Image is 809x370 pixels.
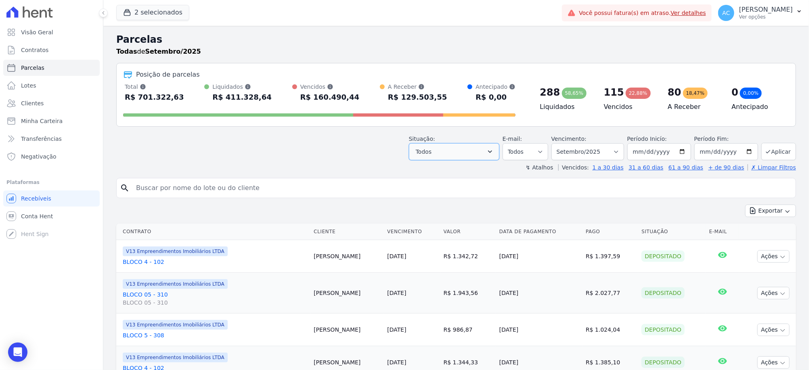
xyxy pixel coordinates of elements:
td: R$ 1.397,59 [583,240,638,273]
h4: Liquidados [540,102,591,112]
button: Aplicar [761,143,796,160]
a: [DATE] [387,253,406,259]
td: [DATE] [496,240,583,273]
div: Depositado [641,251,685,262]
td: [PERSON_NAME] [310,314,384,346]
span: Minha Carteira [21,117,63,125]
button: 2 selecionados [116,5,189,20]
span: V13 Empreendimentos Imobiliários LTDA [123,320,228,330]
a: [DATE] [387,326,406,333]
span: Você possui fatura(s) em atraso. [579,9,706,17]
div: 0 [732,86,739,99]
button: Todos [409,143,499,160]
div: R$ 0,00 [476,91,516,104]
span: V13 Empreendimentos Imobiliários LTDA [123,353,228,362]
div: Antecipado [476,83,516,91]
td: [PERSON_NAME] [310,273,384,314]
h2: Parcelas [116,32,796,47]
p: Ver opções [739,14,793,20]
label: Período Fim: [694,135,758,143]
a: BLOCO 05 - 310BLOCO 05 - 310 [123,291,307,307]
a: Lotes [3,77,100,94]
p: [PERSON_NAME] [739,6,793,14]
div: R$ 701.322,63 [125,91,184,104]
a: Negativação [3,148,100,165]
a: [DATE] [387,359,406,366]
button: AC [PERSON_NAME] Ver opções [712,2,809,24]
a: Contratos [3,42,100,58]
span: Transferências [21,135,62,143]
span: AC [723,10,730,16]
a: BLOCO 4 - 102 [123,258,307,266]
span: BLOCO 05 - 310 [123,299,307,307]
span: V13 Empreendimentos Imobiliários LTDA [123,247,228,256]
div: A Receber [388,83,447,91]
div: Depositado [641,324,685,335]
span: Clientes [21,99,44,107]
h4: Vencidos [604,102,655,112]
div: R$ 411.328,64 [212,91,272,104]
div: 58,65% [562,88,587,99]
h4: Antecipado [732,102,783,112]
span: Contratos [21,46,48,54]
div: 288 [540,86,560,99]
a: 1 a 30 dias [593,164,624,171]
a: Transferências [3,131,100,147]
td: [DATE] [496,314,583,346]
a: 61 a 90 dias [669,164,703,171]
div: Total [125,83,184,91]
td: [PERSON_NAME] [310,240,384,273]
td: R$ 2.027,77 [583,273,638,314]
a: BLOCO 5 - 308 [123,331,307,339]
span: Parcelas [21,64,44,72]
p: de [116,47,201,56]
label: Período Inicío: [627,136,667,142]
th: Data de Pagamento [496,224,583,240]
a: Conta Hent [3,208,100,224]
span: V13 Empreendimentos Imobiliários LTDA [123,279,228,289]
a: Clientes [3,95,100,111]
td: R$ 1.342,72 [440,240,496,273]
a: Ver detalhes [671,10,706,16]
button: Ações [757,324,790,336]
th: Situação [638,224,706,240]
span: Todos [416,147,432,157]
a: Recebíveis [3,190,100,207]
button: Ações [757,250,790,263]
a: Minha Carteira [3,113,100,129]
i: search [120,183,130,193]
div: 80 [668,86,681,99]
div: 22,88% [626,88,651,99]
div: Plataformas [6,178,96,187]
label: ↯ Atalhos [526,164,553,171]
strong: Todas [116,48,137,55]
th: E-mail [706,224,739,240]
input: Buscar por nome do lote ou do cliente [131,180,792,196]
th: Cliente [310,224,384,240]
div: 0,00% [740,88,762,99]
label: E-mail: [503,136,522,142]
div: Liquidados [212,83,272,91]
span: Visão Geral [21,28,53,36]
div: Open Intercom Messenger [8,343,27,362]
div: Depositado [641,287,685,299]
a: ✗ Limpar Filtros [748,164,796,171]
div: Posição de parcelas [136,70,200,79]
a: Parcelas [3,60,100,76]
th: Valor [440,224,496,240]
td: R$ 986,87 [440,314,496,346]
a: 31 a 60 dias [629,164,663,171]
label: Vencidos: [558,164,589,171]
button: Ações [757,287,790,299]
label: Situação: [409,136,435,142]
span: Conta Hent [21,212,53,220]
h4: A Receber [668,102,719,112]
a: Visão Geral [3,24,100,40]
label: Vencimento: [551,136,587,142]
th: Pago [583,224,638,240]
a: + de 90 dias [708,164,744,171]
div: Vencidos [300,83,360,91]
span: Lotes [21,82,36,90]
a: [DATE] [387,290,406,296]
th: Contrato [116,224,310,240]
